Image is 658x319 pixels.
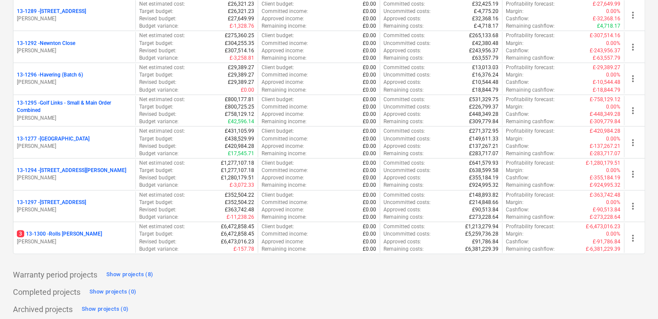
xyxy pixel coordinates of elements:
p: £90,513.84 [472,206,498,214]
p: £265,133.68 [469,32,498,39]
p: Uncommitted costs : [383,230,431,238]
p: £42,380.48 [472,40,498,47]
p: Net estimated cost : [139,128,185,135]
p: Committed income : [262,103,308,111]
p: £531,329.75 [469,96,498,103]
p: £-924,995.32 [590,182,620,189]
p: Profitability forecast : [506,96,555,103]
p: Remaining costs : [383,182,424,189]
p: Committed income : [262,40,308,47]
p: 13-1295 - Golf Links - Small & Main Order Combined [17,99,132,114]
p: Remaining cashflow : [506,86,555,94]
p: 0.00% [606,199,620,206]
p: £226,799.37 [469,103,498,111]
p: Committed costs : [383,128,425,135]
div: Show projects (0) [89,287,136,297]
p: Target budget : [139,199,173,206]
p: 0.00% [606,40,620,47]
p: £-6,381,229.39 [586,246,620,253]
p: Margin : [506,135,524,143]
p: £-91,786.84 [593,238,620,246]
p: Approved costs : [383,174,421,182]
p: £29,389.27 [228,64,254,71]
p: Uncommitted costs : [383,167,431,174]
p: Revised budget : [139,15,176,22]
p: 0.00% [606,103,620,111]
p: £924,995.32 [469,182,498,189]
p: Remaining income : [262,86,307,94]
p: Cashflow : [506,174,529,182]
p: 0.00% [606,167,620,174]
p: £6,381,229.39 [465,246,498,253]
p: £-32,368.16 [593,15,620,22]
span: 3 [17,230,24,237]
p: Committed income : [262,71,308,79]
p: £18,844.79 [472,86,498,94]
p: £32,425.19 [472,0,498,8]
p: Approved costs : [383,15,421,22]
p: Approved income : [262,238,304,246]
p: £0.00 [363,22,376,30]
p: £273,228.64 [469,214,498,221]
p: Margin : [506,167,524,174]
p: Budget variance : [139,150,178,157]
p: £214,848.66 [469,199,498,206]
div: 313-1300 -Rolls [PERSON_NAME][PERSON_NAME] [17,230,132,245]
p: Remaining cashflow : [506,150,555,157]
p: £0.00 [363,128,376,135]
p: Net estimated cost : [139,96,185,103]
span: more_vert [628,10,638,20]
p: £307,514.16 [225,47,254,54]
p: Target budget : [139,103,173,111]
p: 13-1296 - Havering (Batch 6) [17,71,83,79]
p: £-63,557.79 [593,54,620,62]
p: Target budget : [139,167,173,174]
p: £13,013.03 [472,64,498,71]
p: Revised budget : [139,143,176,150]
p: Profitability forecast : [506,0,555,8]
p: [PERSON_NAME] [17,115,132,122]
p: £355,184.19 [469,174,498,182]
p: £-4,718.17 [474,22,498,30]
p: Committed costs : [383,96,425,103]
p: Margin : [506,103,524,111]
p: Committed income : [262,167,308,174]
p: Profitability forecast : [506,191,555,199]
p: £0.00 [363,238,376,246]
button: Show projects (0) [80,303,131,316]
p: £4,718.17 [597,22,620,30]
p: Approved income : [262,111,304,118]
p: Remaining cashflow : [506,118,555,125]
p: £10,544.48 [472,79,498,86]
p: £0.00 [363,79,376,86]
span: more_vert [628,201,638,211]
p: £448,349.28 [469,111,498,118]
p: £63,557.79 [472,54,498,62]
p: £-18,844.79 [593,86,620,94]
p: £0.00 [363,191,376,199]
div: 13-1294 -[STREET_ADDRESS][PERSON_NAME][PERSON_NAME] [17,167,132,182]
p: Margin : [506,199,524,206]
p: 13-1297 - [STREET_ADDRESS] [17,199,86,206]
p: £0.00 [363,32,376,39]
p: Committed costs : [383,223,425,230]
p: Target budget : [139,135,173,143]
p: Remaining cashflow : [506,54,555,62]
p: Remaining costs : [383,22,424,30]
p: £352,504.22 [225,199,254,206]
p: [PERSON_NAME] [17,79,132,86]
p: Cashflow : [506,111,529,118]
p: £-243,956.37 [590,47,620,54]
p: £17,545.71 [228,150,254,157]
p: Uncommitted costs : [383,8,431,15]
p: £149,611.33 [469,135,498,143]
p: £0.00 [363,15,376,22]
p: Revised budget : [139,174,176,182]
p: Remaining costs : [383,150,424,157]
p: £0.00 [363,223,376,230]
p: £0.00 [363,174,376,182]
p: 13-1294 - [STREET_ADDRESS][PERSON_NAME] [17,167,126,174]
p: £0.00 [363,182,376,189]
p: Remaining cashflow : [506,22,555,30]
p: £0.00 [363,54,376,62]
